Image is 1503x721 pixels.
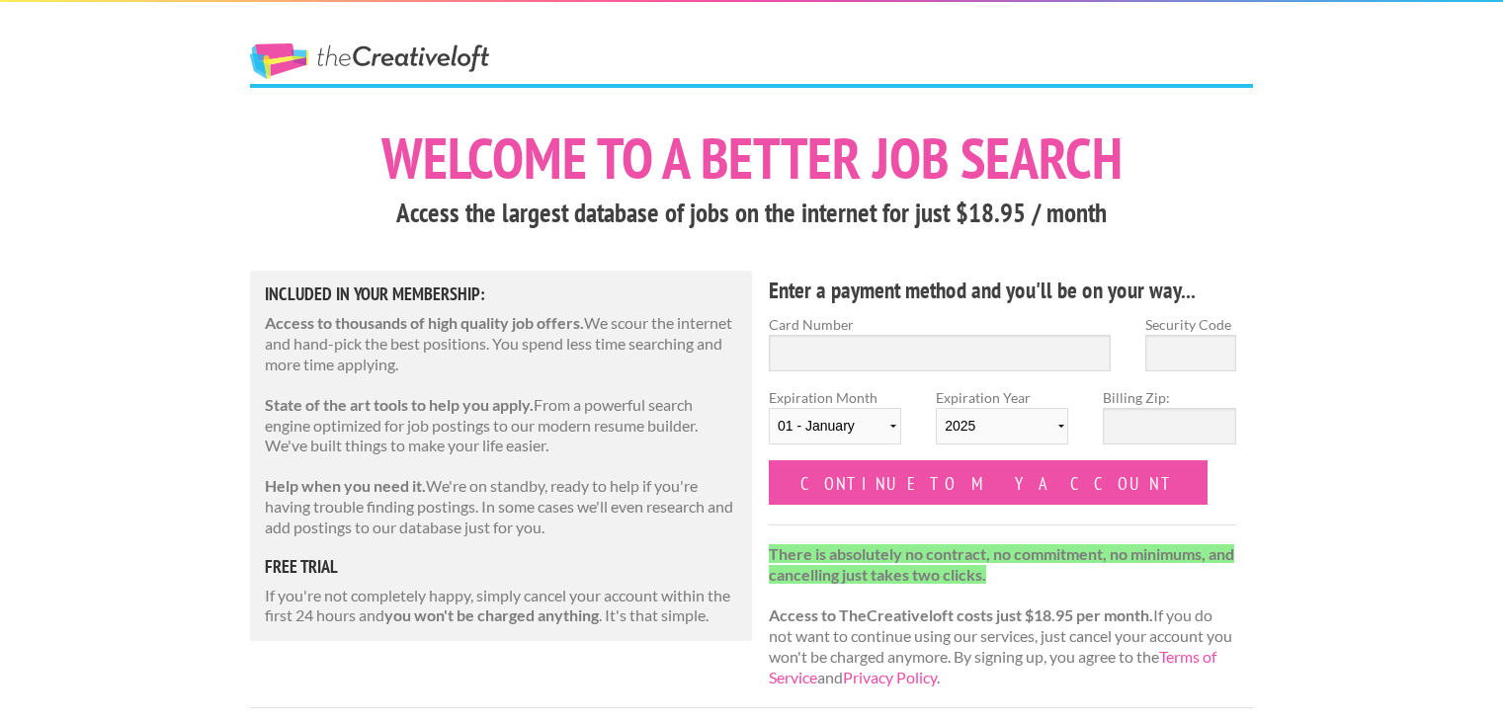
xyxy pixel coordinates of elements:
h1: Welcome to a better job search [250,129,1253,187]
strong: Help when you need it. [265,476,426,495]
strong: Access to TheCreativeloft costs just $18.95 per month. [769,605,1153,624]
a: Terms of Service [769,647,1216,686]
select: Expiration Year [936,408,1068,444]
a: The Creative Loft [250,43,489,79]
strong: There is absolutely no contract, no commitment, no minimums, and cancelling just takes two clicks. [769,544,1234,584]
h5: free trial [265,558,737,576]
label: Billing Zip: [1103,387,1235,408]
select: Expiration Month [769,408,901,444]
p: From a powerful search engine optimized for job postings to our modern resume builder. We've buil... [265,395,737,456]
h5: Included in Your Membership: [265,285,737,303]
p: We're on standby, ready to help if you're having trouble finding postings. In some cases we'll ev... [265,476,737,537]
label: Expiration Month [769,387,901,460]
strong: Access to thousands of high quality job offers. [265,313,584,332]
strong: you won't be charged anything [384,605,599,624]
input: Continue to my account [769,460,1208,505]
label: Security Code [1145,314,1236,335]
p: If you're not completely happy, simply cancel your account within the first 24 hours and . It's t... [265,586,737,627]
strong: State of the art tools to help you apply. [265,395,534,414]
label: Expiration Year [936,387,1068,460]
h4: Enter a payment method and you'll be on your way... [769,275,1236,306]
a: Privacy Policy [843,668,937,686]
label: Card Number [769,314,1111,335]
p: We scour the internet and hand-pick the best positions. You spend less time searching and more ti... [265,313,737,374]
h3: Access the largest database of jobs on the internet for just $18.95 / month [250,195,1253,232]
p: If you do not want to continue using our services, just cancel your account you won't be charged ... [769,544,1236,688]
